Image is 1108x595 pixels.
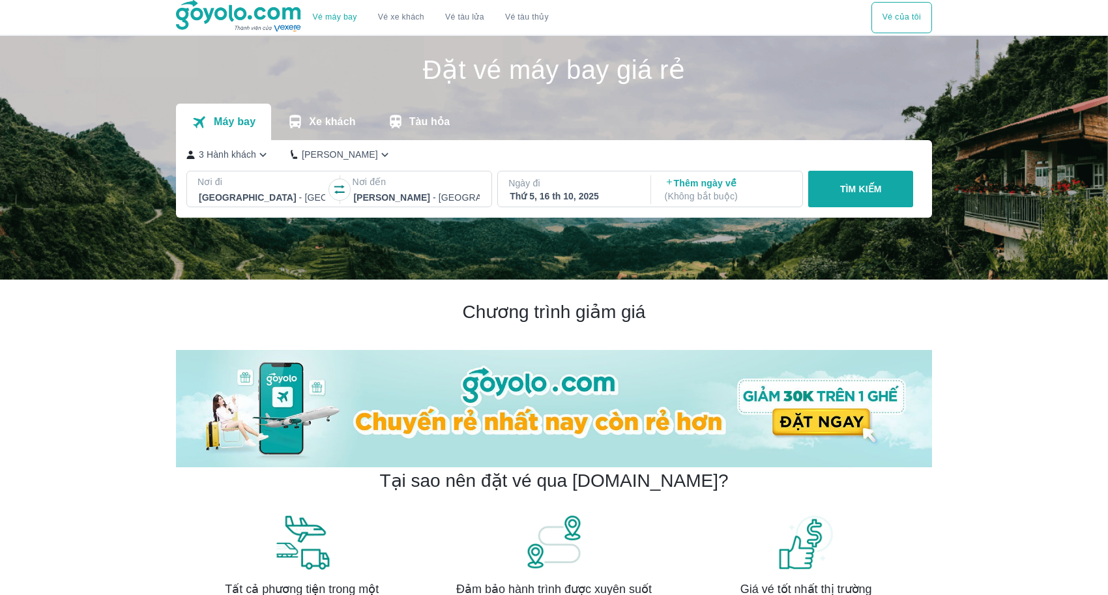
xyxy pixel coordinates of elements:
[379,469,728,493] h2: Tại sao nên đặt vé qua [DOMAIN_NAME]?
[199,148,256,161] p: 3 Hành khách
[309,115,355,128] p: Xe khách
[508,177,637,190] p: Ngày đi
[176,300,932,324] h2: Chương trình giảm giá
[313,12,357,22] a: Vé máy bay
[302,148,378,161] p: [PERSON_NAME]
[302,2,559,33] div: choose transportation mode
[777,514,836,571] img: banner
[409,115,450,128] p: Tàu hỏa
[808,171,913,207] button: TÌM KIẾM
[186,148,270,162] button: 3 Hành khách
[665,177,791,203] p: Thêm ngày về
[510,190,636,203] div: Thứ 5, 16 th 10, 2025
[871,2,932,33] button: Vé của tôi
[291,148,392,162] button: [PERSON_NAME]
[176,350,932,467] img: banner-home
[495,2,559,33] button: Vé tàu thủy
[871,2,932,33] div: choose transportation mode
[272,514,331,571] img: banner
[378,12,424,22] a: Vé xe khách
[665,190,791,203] p: ( Không bắt buộc )
[214,115,255,128] p: Máy bay
[435,2,495,33] a: Vé tàu lửa
[176,57,932,83] h1: Đặt vé máy bay giá rẻ
[840,182,882,196] p: TÌM KIẾM
[525,514,583,571] img: banner
[352,175,481,188] p: Nơi đến
[197,175,327,188] p: Nơi đi
[176,104,465,140] div: transportation tabs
